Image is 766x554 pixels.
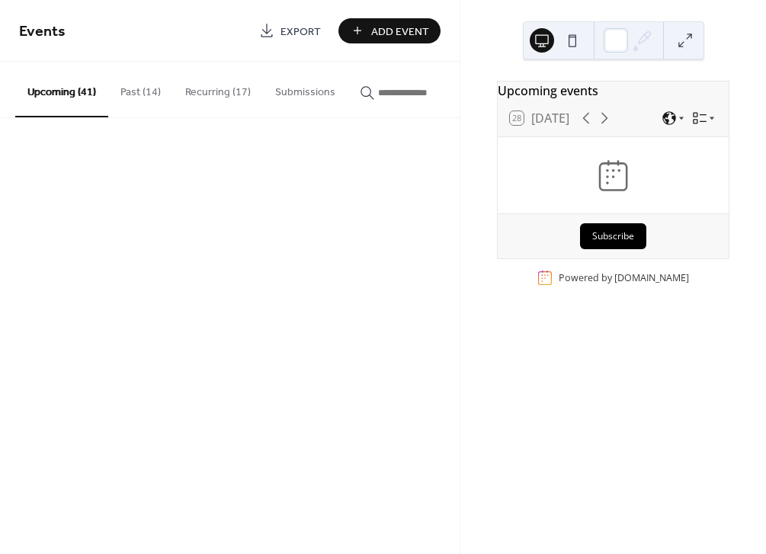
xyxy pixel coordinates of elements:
[338,18,441,43] button: Add Event
[108,62,173,116] button: Past (14)
[580,223,646,249] button: Subscribe
[19,17,66,46] span: Events
[280,24,321,40] span: Export
[614,271,689,284] a: [DOMAIN_NAME]
[263,62,348,116] button: Submissions
[248,18,332,43] a: Export
[15,62,108,117] button: Upcoming (41)
[173,62,263,116] button: Recurring (17)
[559,271,689,284] div: Powered by
[371,24,429,40] span: Add Event
[498,82,729,100] div: Upcoming events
